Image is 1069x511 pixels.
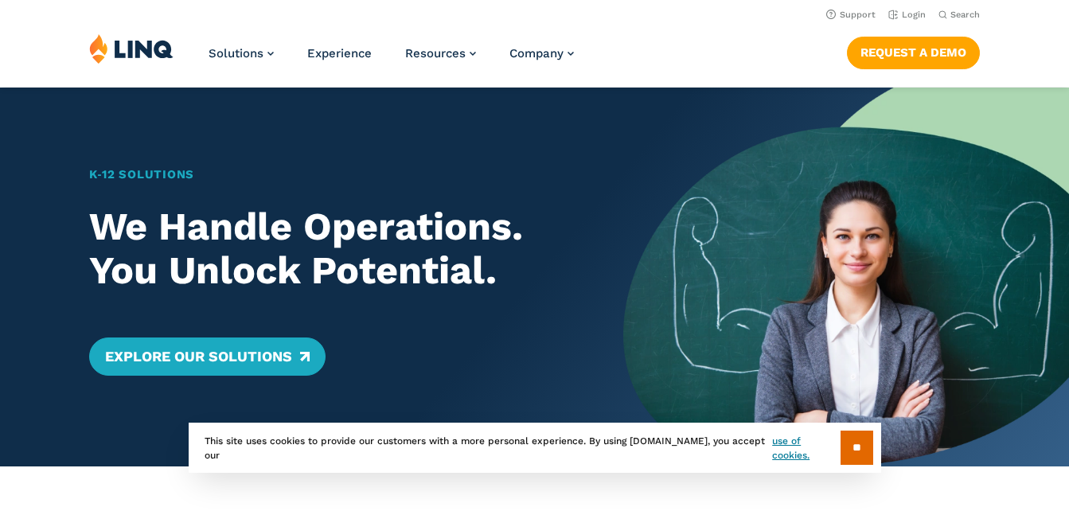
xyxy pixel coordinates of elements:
[189,423,881,473] div: This site uses cookies to provide our customers with a more personal experience. By using [DOMAIN...
[509,46,564,60] span: Company
[405,46,466,60] span: Resources
[847,33,980,68] nav: Button Navigation
[623,88,1069,466] img: Home Banner
[89,337,326,376] a: Explore Our Solutions
[209,46,263,60] span: Solutions
[509,46,574,60] a: Company
[89,205,580,294] h2: We Handle Operations. You Unlock Potential.
[209,46,274,60] a: Solutions
[826,10,876,20] a: Support
[938,9,980,21] button: Open Search Bar
[888,10,926,20] a: Login
[307,46,372,60] a: Experience
[209,33,574,86] nav: Primary Navigation
[89,33,174,64] img: LINQ | K‑12 Software
[847,37,980,68] a: Request a Demo
[405,46,476,60] a: Resources
[89,166,580,183] h1: K‑12 Solutions
[772,434,840,462] a: use of cookies.
[950,10,980,20] span: Search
